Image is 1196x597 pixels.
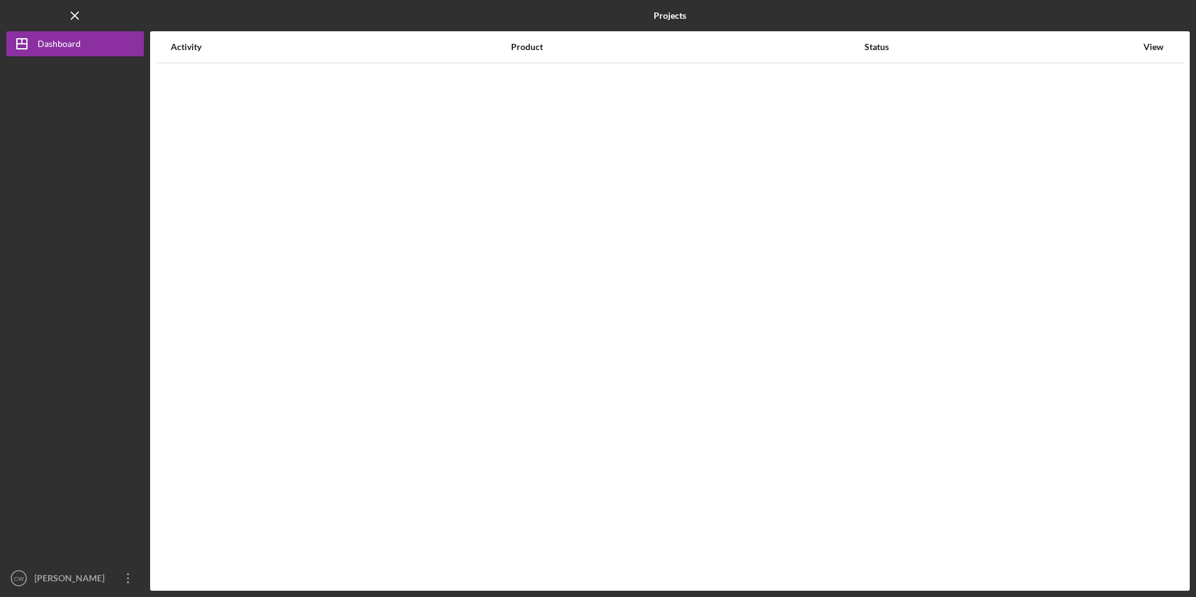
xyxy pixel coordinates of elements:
[171,42,510,52] div: Activity
[6,31,144,56] button: Dashboard
[1138,42,1169,52] div: View
[864,42,1137,52] div: Status
[38,31,81,59] div: Dashboard
[654,11,686,21] b: Projects
[511,42,863,52] div: Product
[14,575,24,582] text: CW
[6,566,144,591] button: CW[PERSON_NAME]
[31,566,113,594] div: [PERSON_NAME]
